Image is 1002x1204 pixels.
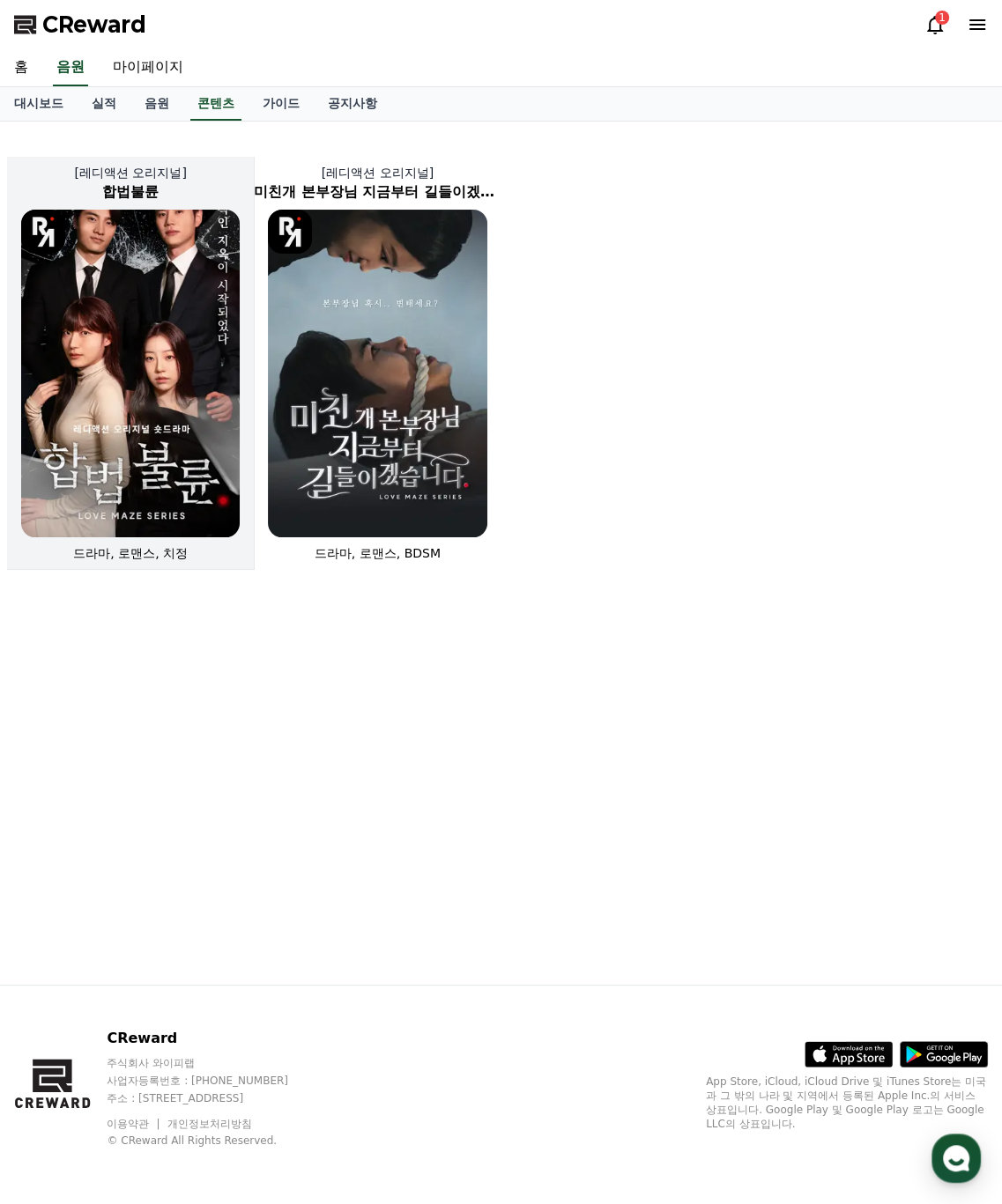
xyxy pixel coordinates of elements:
span: 대화 [161,586,182,600]
a: 가이드 [249,87,314,121]
p: 주소 : [STREET_ADDRESS] [107,1091,322,1105]
a: 대화 [116,558,227,602]
div: 1 [935,11,949,25]
img: 미친개 본부장님 지금부터 길들이겠습니다 [268,210,486,537]
a: 콘텐츠 [190,87,241,121]
a: 1 [924,14,946,35]
p: [레디액션 오리지널] [7,164,254,181]
a: 설정 [227,558,338,602]
a: [레디액션 오리지널] 미친개 본부장님 지금부터 길들이겠습니다 미친개 본부장님 지금부터 길들이겠습니다 [object Object] Logo 드라마, 로맨스, BDSM [254,150,501,576]
a: 공지사항 [314,87,391,121]
p: 주식회사 와이피랩 [107,1056,322,1070]
img: 합법불륜 [21,210,240,537]
p: [레디액션 오리지널] [254,164,501,181]
span: 홈 [56,585,66,599]
a: 실적 [78,87,130,121]
span: 드라마, 로맨스, 치정 [73,546,188,560]
p: App Store, iCloud, iCloud Drive 및 iTunes Store는 미국과 그 밖의 나라 및 지역에서 등록된 Apple Inc.의 서비스 상표입니다. Goo... [706,1075,988,1131]
span: 설정 [272,585,293,599]
p: CReward [107,1028,322,1049]
img: [object Object] Logo [268,210,312,254]
span: CReward [42,11,146,39]
a: 홈 [5,558,116,602]
p: 사업자등록번호 : [PHONE_NUMBER] [107,1074,322,1088]
a: [레디액션 오리지널] 합법불륜 합법불륜 [object Object] Logo 드라마, 로맨스, 치정 [7,150,254,576]
a: 음원 [53,49,88,86]
img: [object Object] Logo [21,210,65,254]
a: 마이페이지 [99,49,197,86]
p: © CReward All Rights Reserved. [107,1134,322,1148]
a: CReward [14,11,146,39]
h2: 미친개 본부장님 지금부터 길들이겠습니다 [254,181,501,203]
a: 음원 [130,87,183,121]
span: 드라마, 로맨스, BDSM [315,546,441,560]
a: 이용약관 [107,1118,162,1130]
h2: 합법불륜 [7,181,254,203]
a: 개인정보처리방침 [167,1118,252,1130]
